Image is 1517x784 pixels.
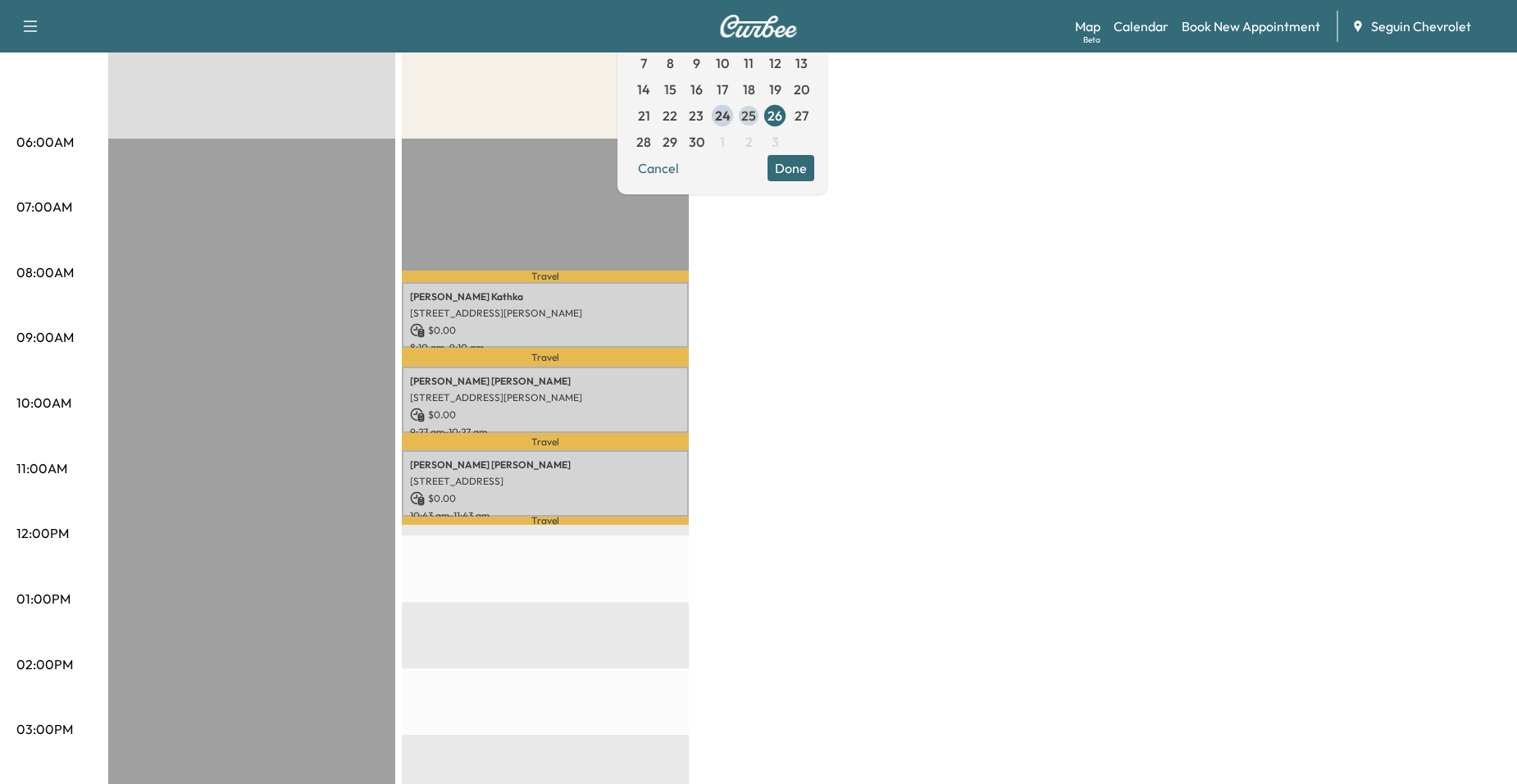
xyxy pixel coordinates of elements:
[667,53,674,73] span: 8
[16,393,71,413] p: 10:00AM
[744,53,754,73] span: 11
[410,290,681,303] p: [PERSON_NAME] Kathka
[631,155,686,181] button: Cancel
[689,132,704,152] span: 30
[794,80,809,99] span: 20
[1371,16,1471,36] span: Seguin Chevrolet
[16,327,74,347] p: 09:00AM
[741,106,756,125] span: 25
[664,80,676,99] span: 15
[410,509,681,522] p: 10:43 am - 11:43 am
[663,106,677,125] span: 22
[16,197,72,217] p: 07:00AM
[637,80,650,99] span: 14
[795,106,809,125] span: 27
[1114,16,1168,36] a: Calendar
[768,155,814,181] button: Done
[16,458,67,478] p: 11:00AM
[717,80,728,99] span: 17
[16,132,74,152] p: 06:00AM
[410,475,681,488] p: [STREET_ADDRESS]
[402,433,689,451] p: Travel
[402,517,689,524] p: Travel
[402,271,689,281] p: Travel
[410,323,681,338] p: $ 0.00
[716,53,729,73] span: 10
[16,719,73,739] p: 03:00PM
[410,375,681,388] p: [PERSON_NAME] [PERSON_NAME]
[410,426,681,439] p: 9:27 am - 10:27 am
[640,53,647,73] span: 7
[402,348,689,367] p: Travel
[693,53,700,73] span: 9
[410,408,681,422] p: $ 0.00
[690,80,703,99] span: 16
[795,53,808,73] span: 13
[689,106,704,125] span: 23
[1182,16,1320,36] a: Book New Appointment
[715,106,731,125] span: 24
[663,132,677,152] span: 29
[1083,34,1100,46] div: Beta
[16,654,73,674] p: 02:00PM
[410,491,681,506] p: $ 0.00
[636,132,651,152] span: 28
[410,458,681,472] p: [PERSON_NAME] [PERSON_NAME]
[768,106,782,125] span: 26
[410,341,681,354] p: 8:10 am - 9:10 am
[638,106,650,125] span: 21
[719,15,798,38] img: Curbee Logo
[410,391,681,404] p: [STREET_ADDRESS][PERSON_NAME]
[743,80,755,99] span: 18
[772,132,779,152] span: 3
[769,80,781,99] span: 19
[720,132,725,152] span: 1
[16,262,74,282] p: 08:00AM
[16,589,71,609] p: 01:00PM
[769,53,781,73] span: 12
[410,307,681,320] p: [STREET_ADDRESS][PERSON_NAME]
[16,523,69,543] p: 12:00PM
[1075,16,1100,36] a: MapBeta
[745,132,753,152] span: 2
